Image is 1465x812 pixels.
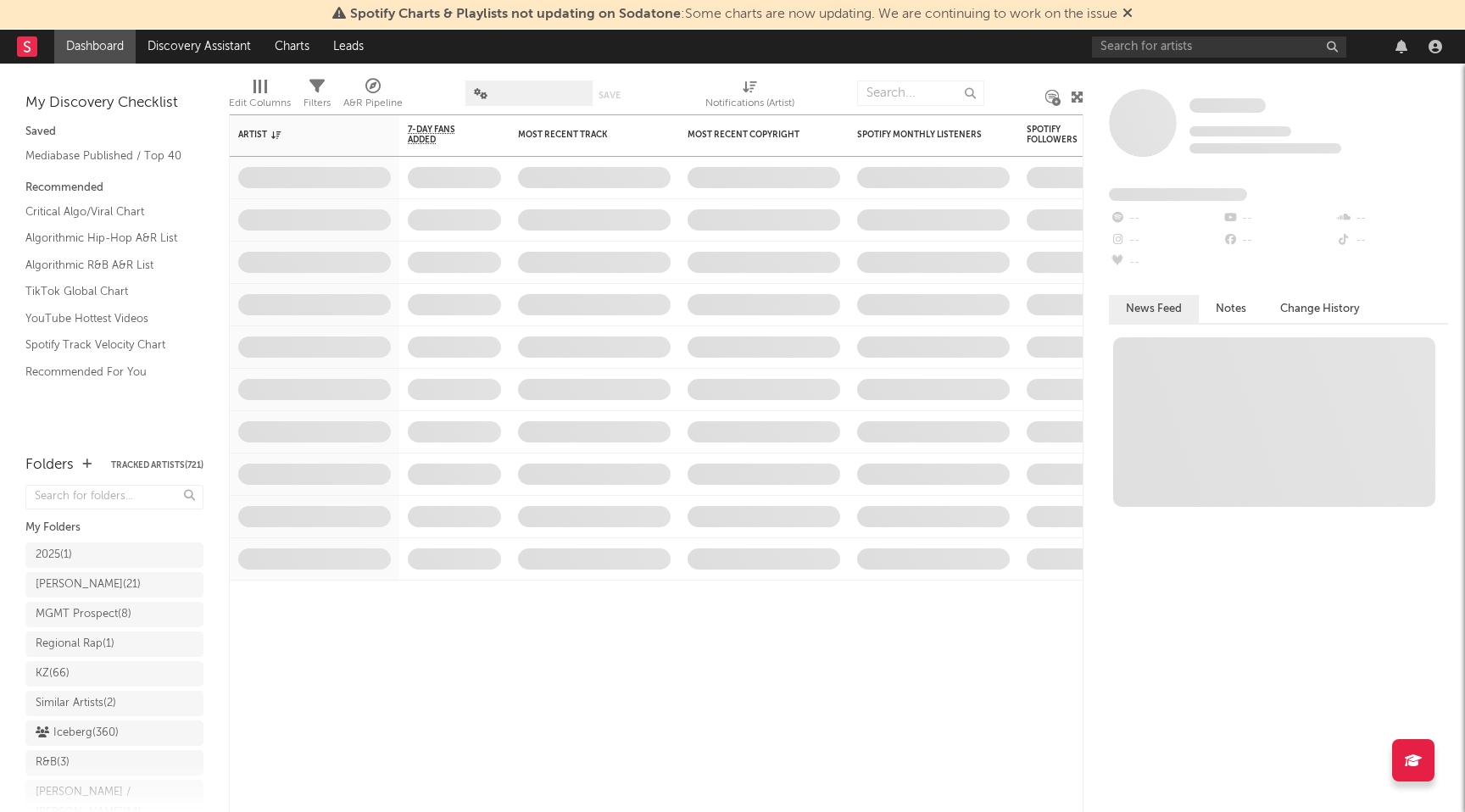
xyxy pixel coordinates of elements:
[25,485,203,509] input: Search for folders...
[25,518,203,538] div: My Folders
[1335,208,1448,230] div: --
[350,8,681,21] span: Spotify Charts & Playlists not updating on Sodatone
[36,604,131,625] div: MGMT Prospect ( 8 )
[1109,252,1222,274] div: --
[229,72,291,121] div: Edit Columns
[1189,143,1341,153] span: 0 fans last week
[25,336,187,354] a: Spotify Track Velocity Chart
[36,693,116,714] div: Similar Artists ( 2 )
[111,461,203,470] button: Tracked Artists(721)
[229,93,291,114] div: Edit Columns
[705,72,794,121] div: Notifications (Artist)
[25,750,203,776] a: R&B(3)
[263,30,321,64] a: Charts
[25,147,187,165] a: Mediabase Published / Top 40
[36,723,119,743] div: Iceberg ( 360 )
[1109,230,1222,252] div: --
[25,309,187,328] a: YouTube Hottest Videos
[25,691,203,716] a: Similar Artists(2)
[54,30,136,64] a: Dashboard
[1189,97,1266,114] a: Some Artist
[1189,126,1291,136] span: Tracking Since: [DATE]
[25,122,203,142] div: Saved
[36,545,72,565] div: 2025 ( 1 )
[304,93,331,114] div: Filters
[36,575,141,595] div: [PERSON_NAME] ( 21 )
[1222,208,1334,230] div: --
[36,634,114,654] div: Regional Rap ( 1 )
[25,602,203,627] a: MGMT Prospect(8)
[25,256,187,275] a: Algorithmic R&B A&R List
[25,282,187,301] a: TikTok Global Chart
[36,753,70,773] div: R&B ( 3 )
[1092,36,1346,58] input: Search for artists
[1109,295,1199,323] button: News Feed
[343,72,403,121] div: A&R Pipeline
[1109,208,1222,230] div: --
[136,30,263,64] a: Discovery Assistant
[25,363,187,381] a: Recommended For You
[688,130,815,140] div: Most Recent Copyright
[1189,98,1266,113] span: Some Artist
[408,125,476,145] span: 7-Day Fans Added
[343,93,403,114] div: A&R Pipeline
[1109,188,1247,201] span: Fans Added by Platform
[25,631,203,657] a: Regional Rap(1)
[1335,230,1448,252] div: --
[1263,295,1377,323] button: Change History
[518,130,645,140] div: Most Recent Track
[25,93,203,114] div: My Discovery Checklist
[857,130,984,140] div: Spotify Monthly Listeners
[1222,230,1334,252] div: --
[705,93,794,114] div: Notifications (Artist)
[1027,125,1086,145] div: Spotify Followers
[25,720,203,746] a: Iceberg(360)
[350,8,1117,21] span: : Some charts are now updating. We are continuing to work on the issue
[25,455,74,476] div: Folders
[599,91,621,100] button: Save
[238,130,365,140] div: Artist
[25,572,203,598] a: [PERSON_NAME](21)
[25,178,203,198] div: Recommended
[25,542,203,568] a: 2025(1)
[25,203,187,221] a: Critical Algo/Viral Chart
[1199,295,1263,323] button: Notes
[1122,8,1133,21] span: Dismiss
[25,229,187,247] a: Algorithmic Hip-Hop A&R List
[321,30,376,64] a: Leads
[25,661,203,687] a: KZ(66)
[36,664,70,684] div: KZ ( 66 )
[304,72,331,121] div: Filters
[857,81,984,106] input: Search...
